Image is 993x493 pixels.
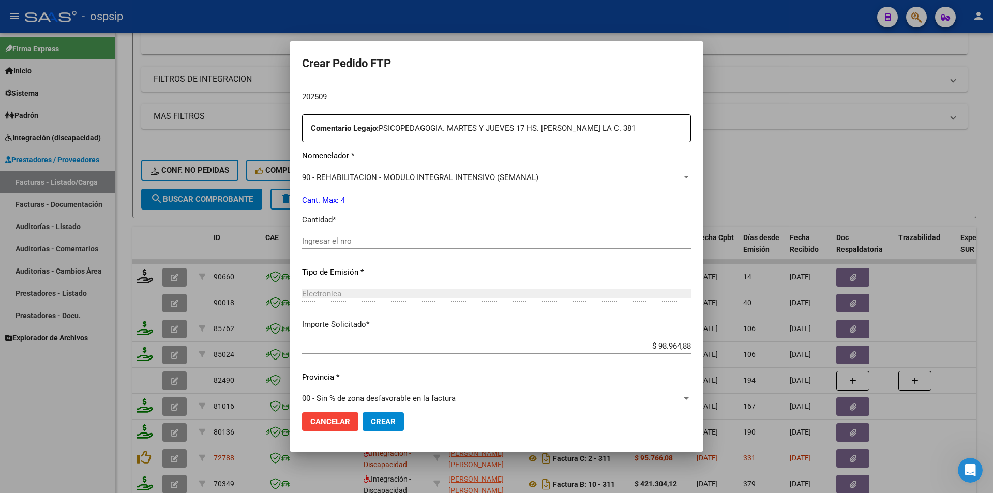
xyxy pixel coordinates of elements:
[302,289,341,298] span: Electronica
[302,319,691,331] p: Importe Solicitado
[302,266,691,278] p: Tipo de Emisión *
[302,150,691,162] p: Nomenclador *
[302,173,538,182] span: 90 - REHABILITACION - MODULO INTEGRAL INTENSIVO (SEMANAL)
[310,417,350,426] span: Cancelar
[311,123,690,135] p: PSICOPEDAGOGIA. MARTES Y JUEVES 17 HS. [PERSON_NAME] LA C. 381
[958,458,983,483] iframe: Intercom live chat
[302,394,456,403] span: 00 - Sin % de zona desfavorable en la factura
[302,54,691,73] h2: Crear Pedido FTP
[302,195,691,206] p: Cant. Max: 4
[302,371,691,383] p: Provincia *
[311,124,379,133] strong: Comentario Legajo:
[363,412,404,431] button: Crear
[302,412,358,431] button: Cancelar
[371,417,396,426] span: Crear
[302,214,691,226] p: Cantidad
